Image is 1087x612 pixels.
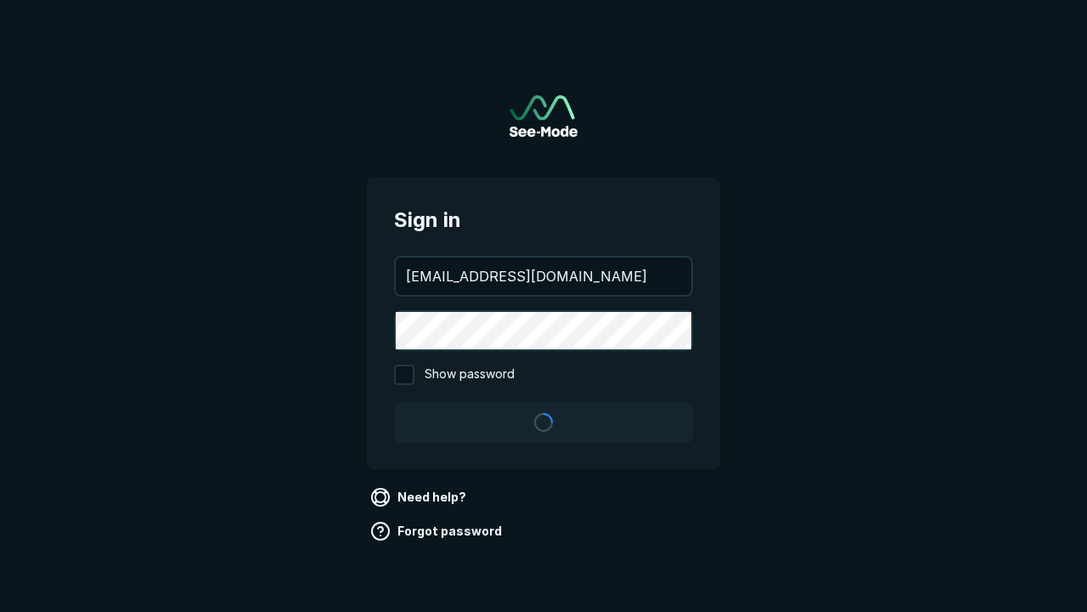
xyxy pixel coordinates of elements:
a: Need help? [367,484,473,511]
input: your@email.com [396,258,691,295]
span: Show password [425,365,515,385]
a: Go to sign in [510,95,577,137]
a: Forgot password [367,518,509,545]
span: Sign in [394,205,693,235]
img: See-Mode Logo [510,95,577,137]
